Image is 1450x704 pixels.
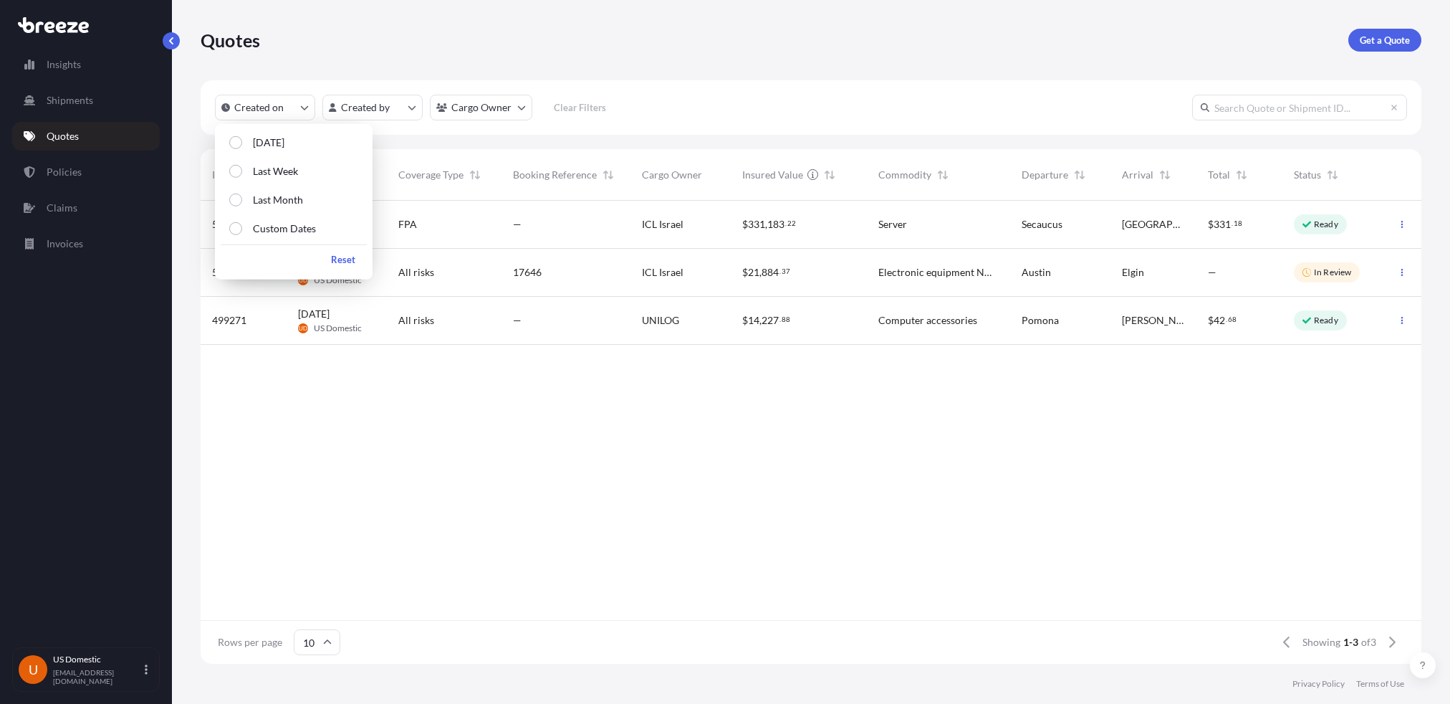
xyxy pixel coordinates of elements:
p: Quotes [47,129,79,143]
p: Shipments [47,93,93,108]
span: 1-3 [1343,635,1358,650]
span: 227 [762,315,779,325]
a: Policies [12,158,160,186]
span: All risks [398,265,434,280]
span: 17646 [513,265,542,280]
button: Custom Dates [221,216,367,242]
span: US Domestic [314,275,362,286]
span: Cargo Owner [642,168,702,182]
a: Get a Quote [1348,29,1421,52]
p: Reset [331,252,355,267]
p: [EMAIL_ADDRESS][DOMAIN_NAME] [53,668,142,685]
span: 884 [762,267,779,277]
input: Search Quote or Shipment ID... [1192,95,1407,120]
button: createdOn Filter options [215,95,315,120]
button: Sort [821,166,838,184]
p: Ready [1314,315,1338,326]
p: Custom Dates [253,222,316,236]
span: Departure [1022,168,1068,182]
span: $ [1208,315,1214,325]
span: ID [212,168,223,182]
p: Policies [47,165,82,179]
span: . [779,317,781,322]
span: Server [878,217,907,232]
button: Sort [1071,166,1088,184]
span: Pomona [1022,313,1059,328]
span: — [513,313,522,328]
p: Get a Quote [1360,33,1410,47]
span: Status [1294,168,1321,182]
p: In Review [1314,267,1351,278]
button: [DATE] [221,130,367,156]
span: 37 [782,269,790,274]
span: 501361 [212,265,246,280]
a: Terms of Use [1356,678,1404,690]
span: of 3 [1361,635,1376,650]
span: Showing [1302,635,1340,650]
span: Elgin [1122,265,1144,280]
button: Sort [1156,166,1173,184]
button: Sort [600,166,617,184]
p: [DATE] [253,135,284,150]
span: [DATE] [298,307,330,321]
span: . [785,221,787,226]
span: 499271 [212,313,246,328]
span: . [1226,317,1227,322]
span: Arrival [1122,168,1153,182]
span: Booking Reference [513,168,597,182]
span: . [1231,221,1233,226]
div: createdOn Filter options [215,124,373,280]
span: Insured Value [742,168,803,182]
button: Sort [1233,166,1250,184]
span: , [759,267,762,277]
span: Computer accessories [878,313,977,328]
span: 88 [782,317,790,322]
p: Cargo Owner [451,100,512,115]
span: 42 [1214,315,1225,325]
button: Reset [320,248,367,271]
span: Total [1208,168,1230,182]
span: Austin [1022,265,1051,280]
a: Quotes [12,122,160,151]
span: [PERSON_NAME] [1122,313,1185,328]
button: createdBy Filter options [322,95,423,120]
span: UD [299,273,307,287]
span: $ [742,219,748,229]
span: $ [742,267,748,277]
span: Secaucus [1022,217,1062,232]
span: Commodity [878,168,931,182]
span: 21 [748,267,759,277]
span: 331 [1214,219,1231,229]
span: , [759,315,762,325]
span: US Domestic [314,323,362,334]
div: Select Option [221,130,367,242]
p: Invoices [47,237,83,251]
span: ICL Israel [642,265,683,280]
a: Privacy Policy [1292,678,1345,690]
button: Clear Filters [539,96,620,119]
a: Invoices [12,229,160,258]
a: Claims [12,194,160,222]
span: 14 [748,315,759,325]
span: All risks [398,313,434,328]
p: Created by [341,100,390,115]
span: 501524 [212,217,246,232]
span: Rows per page [218,635,282,650]
span: 331 [748,219,765,229]
button: Sort [934,166,951,184]
button: Sort [1324,166,1341,184]
span: UNILOG [642,313,679,328]
p: Ready [1314,219,1338,230]
p: Last Month [253,193,303,207]
span: $ [742,315,748,325]
span: UD [299,321,307,336]
button: Last Week [221,158,367,184]
span: Electronic equipment NOD-43110-CS [878,265,999,280]
button: Last Month [221,187,367,213]
span: 68 [1228,317,1237,322]
span: U [29,662,38,677]
p: Last Week [253,164,298,179]
span: 22 [787,221,796,226]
